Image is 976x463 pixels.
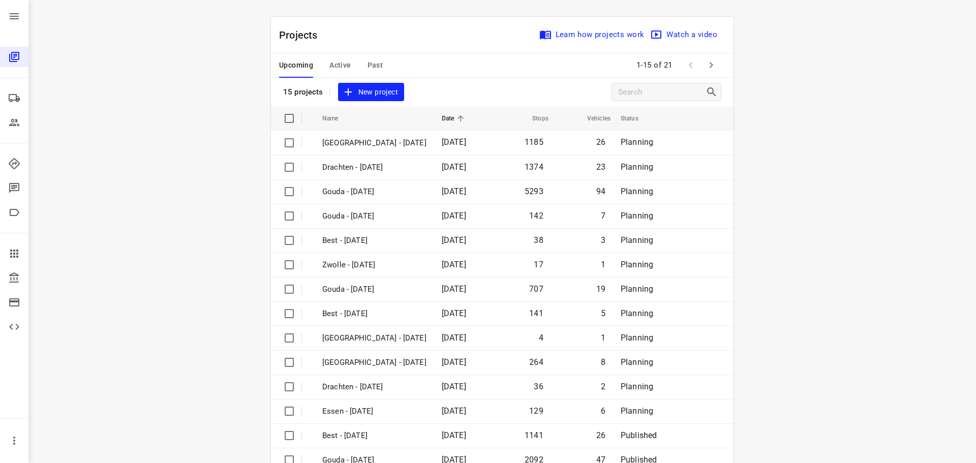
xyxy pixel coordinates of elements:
[322,186,426,198] p: Gouda - Monday
[596,430,605,440] span: 26
[618,84,706,100] input: Search projects
[368,59,383,72] span: Past
[621,357,653,367] span: Planning
[525,162,543,172] span: 1374
[283,87,323,97] p: 15 projects
[534,382,543,391] span: 36
[701,55,721,75] span: Next Page
[621,235,653,245] span: Planning
[525,430,543,440] span: 1141
[621,430,657,440] span: Published
[621,187,653,196] span: Planning
[621,382,653,391] span: Planning
[706,86,721,98] div: Search
[529,284,543,294] span: 707
[279,27,326,43] p: Projects
[601,382,605,391] span: 2
[601,260,605,269] span: 1
[442,357,466,367] span: [DATE]
[442,333,466,343] span: [DATE]
[442,260,466,269] span: [DATE]
[621,406,653,416] span: Planning
[442,187,466,196] span: [DATE]
[322,430,426,442] p: Best - Wednesday
[596,187,605,196] span: 94
[279,59,313,72] span: Upcoming
[322,332,426,344] p: Antwerpen - Thursday
[621,112,652,125] span: Status
[601,333,605,343] span: 1
[442,406,466,416] span: [DATE]
[442,112,468,125] span: Date
[442,382,466,391] span: [DATE]
[442,284,466,294] span: [DATE]
[338,83,404,102] button: New project
[519,112,548,125] span: Stops
[322,308,426,320] p: Best - Thursday
[322,235,426,246] p: Best - Friday
[574,112,611,125] span: Vehicles
[442,235,466,245] span: [DATE]
[534,235,543,245] span: 38
[442,137,466,147] span: [DATE]
[442,211,466,221] span: [DATE]
[539,333,543,343] span: 4
[329,59,351,72] span: Active
[322,162,426,173] p: Drachten - Monday
[322,406,426,417] p: Essen - Wednesday
[525,137,543,147] span: 1185
[601,308,605,318] span: 5
[322,259,426,271] p: Zwolle - Friday
[621,211,653,221] span: Planning
[596,162,605,172] span: 23
[596,284,605,294] span: 19
[601,357,605,367] span: 8
[621,137,653,147] span: Planning
[322,210,426,222] p: Gouda - Friday
[442,162,466,172] span: [DATE]
[322,381,426,393] p: Drachten - Thursday
[529,211,543,221] span: 142
[525,187,543,196] span: 5293
[529,308,543,318] span: 141
[601,211,605,221] span: 7
[322,112,352,125] span: Name
[632,54,677,76] span: 1-15 of 21
[322,137,426,149] p: Zwolle - Wednesday
[344,86,398,99] span: New project
[621,284,653,294] span: Planning
[322,357,426,368] p: Zwolle - Thursday
[621,308,653,318] span: Planning
[621,333,653,343] span: Planning
[601,235,605,245] span: 3
[529,406,543,416] span: 129
[596,137,605,147] span: 26
[322,284,426,295] p: Gouda - Thursday
[621,260,653,269] span: Planning
[681,55,701,75] span: Previous Page
[601,406,605,416] span: 6
[534,260,543,269] span: 17
[442,430,466,440] span: [DATE]
[529,357,543,367] span: 264
[442,308,466,318] span: [DATE]
[621,162,653,172] span: Planning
